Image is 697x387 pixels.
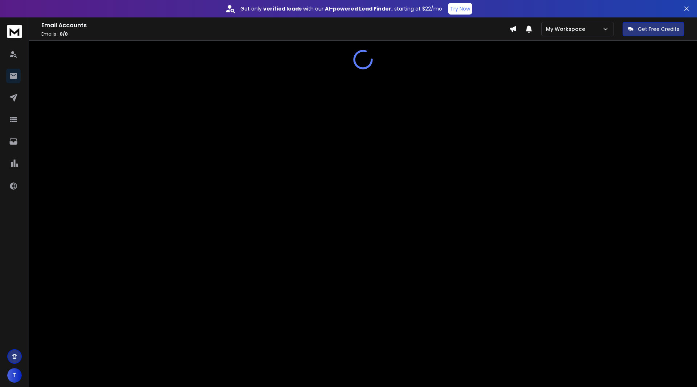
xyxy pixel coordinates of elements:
h1: Email Accounts [41,21,509,30]
button: Get Free Credits [623,22,684,36]
p: Try Now [450,5,470,12]
p: Get Free Credits [638,25,679,33]
button: T [7,368,22,383]
strong: AI-powered Lead Finder, [325,5,393,12]
strong: verified leads [263,5,302,12]
span: 0 / 0 [60,31,68,37]
p: Get only with our starting at $22/mo [240,5,442,12]
p: My Workspace [546,25,588,33]
p: Emails : [41,31,509,37]
img: logo [7,25,22,38]
button: Try Now [448,3,472,15]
